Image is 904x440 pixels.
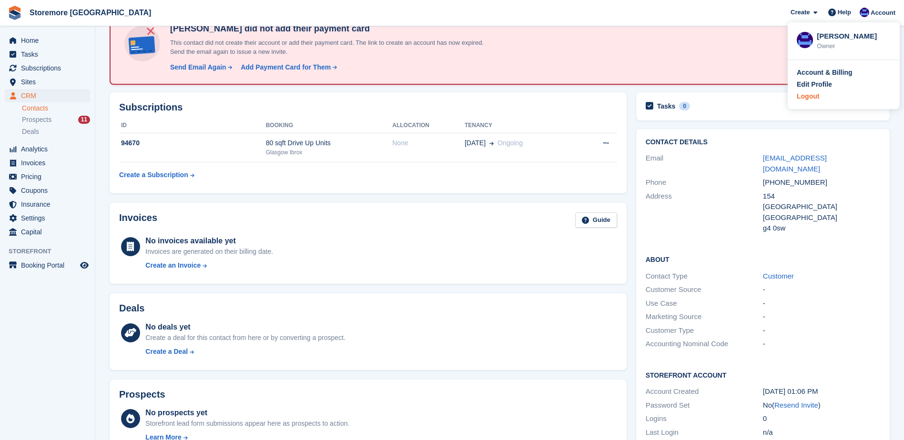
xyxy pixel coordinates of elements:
a: menu [5,198,90,211]
span: Home [21,34,78,47]
div: - [763,284,880,295]
div: [PERSON_NAME] [817,31,891,40]
div: 0 [763,413,880,424]
span: Prospects [22,115,51,124]
h2: About [646,254,880,264]
div: g4 0sw [763,223,880,234]
h2: Storefront Account [646,370,880,380]
span: Subscriptions [21,61,78,75]
h2: Subscriptions [119,102,617,113]
a: Create a Subscription [119,166,194,184]
div: Accounting Nominal Code [646,339,763,350]
div: n/a [763,427,880,438]
span: Account [871,8,895,18]
a: menu [5,34,90,47]
div: No deals yet [145,321,345,333]
a: menu [5,142,90,156]
span: Pricing [21,170,78,183]
div: Create a Subscription [119,170,188,180]
div: Create a Deal [145,347,188,357]
h2: Invoices [119,212,157,228]
th: ID [119,118,266,133]
a: menu [5,184,90,197]
th: Tenancy [465,118,578,133]
span: CRM [21,89,78,102]
div: Glasgow Ibrox [266,148,393,157]
a: [EMAIL_ADDRESS][DOMAIN_NAME] [763,154,827,173]
a: menu [5,156,90,170]
div: Account & Billing [797,68,853,78]
span: Coupons [21,184,78,197]
a: menu [5,225,90,239]
span: Help [838,8,851,17]
div: - [763,339,880,350]
img: Angela [860,8,869,17]
h2: Tasks [657,102,676,110]
a: menu [5,61,90,75]
div: No invoices available yet [145,235,273,247]
a: Create an Invoice [145,260,273,270]
h4: [PERSON_NAME] did not add their payment card [166,23,500,34]
a: Contacts [22,104,90,113]
div: Account Created [646,386,763,397]
div: - [763,298,880,309]
span: Deals [22,127,39,136]
div: Logins [646,413,763,424]
div: Owner [817,41,891,51]
span: Invoices [21,156,78,170]
h2: Prospects [119,389,165,400]
a: Resend Invite [774,401,818,409]
div: Customer Source [646,284,763,295]
a: Customer [763,272,794,280]
a: Deals [22,127,90,137]
div: Logout [797,91,819,101]
span: Analytics [21,142,78,156]
span: Storefront [9,247,95,256]
div: Edit Profile [797,80,832,90]
div: [PHONE_NUMBER] [763,177,880,188]
div: Contact Type [646,271,763,282]
div: Password Set [646,400,763,411]
div: Invoices are generated on their billing date. [145,247,273,257]
div: Create an Invoice [145,260,201,270]
span: [DATE] [465,138,486,148]
div: No prospects yet [145,407,349,419]
div: Marketing Source [646,311,763,322]
a: Edit Profile [797,80,891,90]
div: None [392,138,465,148]
div: Last Login [646,427,763,438]
h2: Contact Details [646,139,880,146]
div: Email [646,153,763,174]
div: [GEOGRAPHIC_DATA] [763,201,880,212]
h2: Deals [119,303,144,314]
a: Prospects 11 [22,115,90,125]
a: Preview store [79,260,90,271]
div: Customer Type [646,325,763,336]
a: Create a Deal [145,347,345,357]
div: - [763,311,880,322]
span: Create [791,8,810,17]
div: 154 [763,191,880,202]
a: Add Payment Card for Them [237,62,338,72]
p: This contact did not create their account or add their payment card. The link to create an accoun... [166,38,500,57]
a: menu [5,170,90,183]
div: - [763,325,880,336]
span: Settings [21,211,78,225]
th: Allocation [392,118,465,133]
a: menu [5,259,90,272]
img: no-card-linked-e7822e413c904bf8b177c4d89f31251c4716f9871600ec3ca5bfc59e148c83f4.svg [122,23,163,64]
a: menu [5,48,90,61]
a: Guide [575,212,617,228]
span: Sites [21,75,78,89]
div: Phone [646,177,763,188]
div: 0 [679,102,690,110]
span: ( ) [772,401,821,409]
a: Logout [797,91,891,101]
div: Storefront lead form submissions appear here as prospects to action. [145,419,349,429]
img: Angela [797,32,813,48]
div: 11 [78,116,90,124]
a: menu [5,89,90,102]
a: Storemore [GEOGRAPHIC_DATA] [26,5,155,20]
span: Capital [21,225,78,239]
div: 94670 [119,138,266,148]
